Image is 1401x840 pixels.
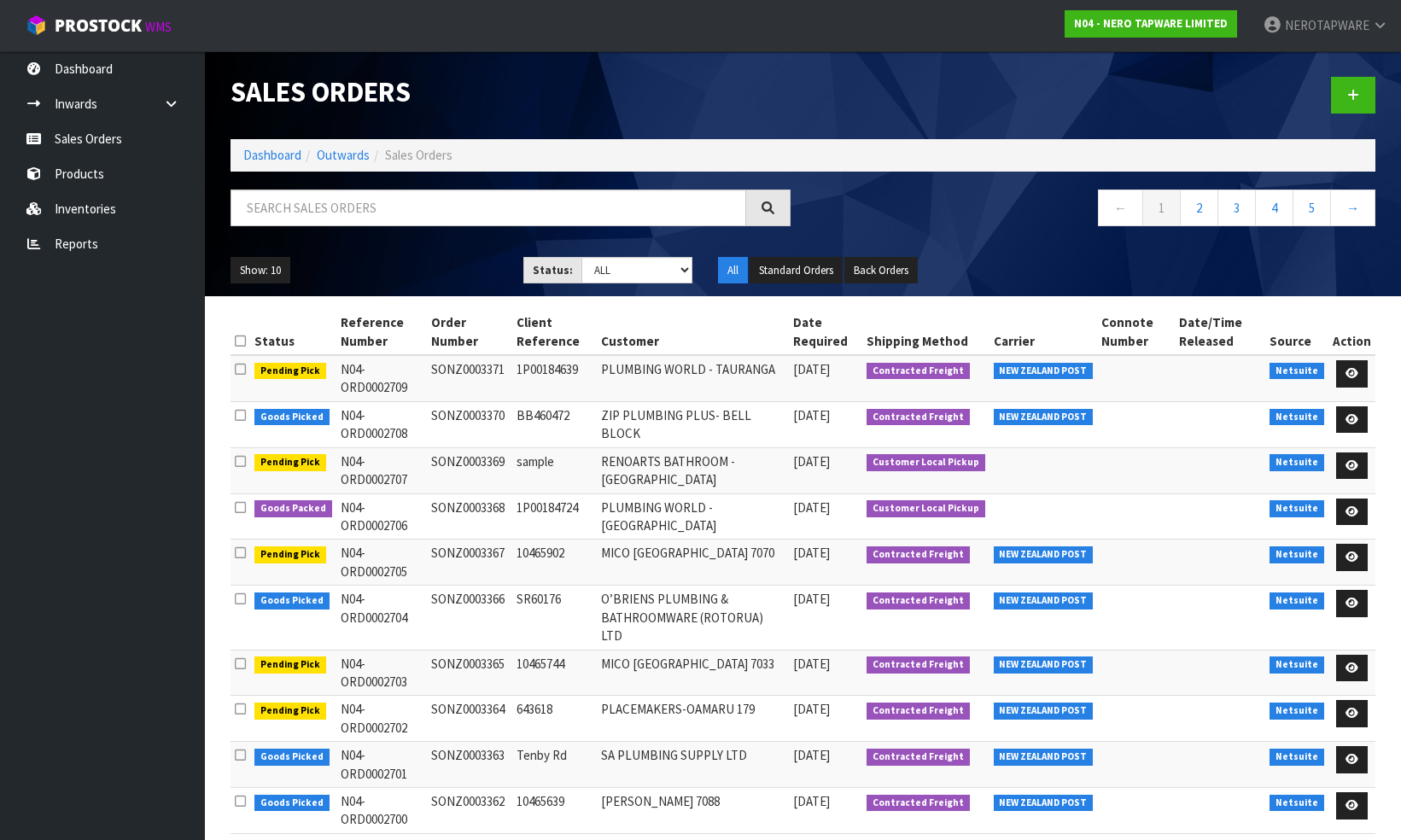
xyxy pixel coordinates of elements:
span: Netsuite [1270,795,1324,812]
td: N04-ORD0002700 [336,788,427,834]
a: 4 [1255,190,1293,226]
td: 643618 [512,696,597,742]
span: NEW ZEALAND POST [994,409,1094,426]
a: 5 [1293,190,1331,226]
td: PLUMBING WORLD - TAURANGA [597,355,788,401]
td: O’BRIENS PLUMBING & BATHROOMWARE (ROTORUA) LTD [597,586,788,650]
td: N04-ORD0002706 [336,493,427,540]
span: Contracted Freight [867,409,970,426]
strong: N04 - NERO TAPWARE LIMITED [1074,16,1228,31]
td: 10465639 [512,788,597,834]
td: BB460472 [512,401,597,447]
th: Carrier [989,309,1098,355]
span: Pending Pick [254,546,326,563]
a: Dashboard [243,147,301,163]
span: NEW ZEALAND POST [994,795,1094,812]
td: sample [512,447,597,493]
td: SONZ0003368 [427,493,512,540]
span: Netsuite [1270,409,1324,426]
td: N04-ORD0002702 [336,696,427,742]
span: Goods Picked [254,749,330,766]
span: Customer Local Pickup [867,454,985,471]
td: MICO [GEOGRAPHIC_DATA] 7070 [597,540,788,586]
td: SONZ0003370 [427,401,512,447]
span: ProStock [55,15,142,37]
span: NEROTAPWARE [1285,17,1369,33]
span: Netsuite [1270,592,1324,610]
th: Client Reference [512,309,597,355]
button: Back Orders [844,257,918,284]
td: MICO [GEOGRAPHIC_DATA] 7033 [597,650,788,696]
td: SONZ0003364 [427,696,512,742]
td: N04-ORD0002701 [336,742,427,788]
td: SONZ0003365 [427,650,512,696]
span: [DATE] [793,361,830,377]
td: N04-ORD0002708 [336,401,427,447]
td: 10465902 [512,540,597,586]
td: PLUMBING WORLD - [GEOGRAPHIC_DATA] [597,493,788,540]
td: ZIP PLUMBING PLUS- BELL BLOCK [597,401,788,447]
td: RENOARTS BATHROOM - [GEOGRAPHIC_DATA] [597,447,788,493]
td: SONZ0003367 [427,540,512,586]
td: N04-ORD0002707 [336,447,427,493]
span: [DATE] [793,793,830,809]
span: [DATE] [793,747,830,763]
td: SONZ0003371 [427,355,512,401]
span: Netsuite [1270,454,1324,471]
span: Pending Pick [254,703,326,720]
span: NEW ZEALAND POST [994,656,1094,674]
span: Netsuite [1270,363,1324,380]
span: Contracted Freight [867,703,970,720]
td: PLACEMAKERS-OAMARU 179 [597,696,788,742]
span: Contracted Freight [867,592,970,610]
td: SR60176 [512,586,597,650]
td: Tenby Rd [512,742,597,788]
span: Goods Packed [254,500,332,517]
span: Pending Pick [254,656,326,674]
th: Date Required [789,309,863,355]
span: Goods Picked [254,592,330,610]
span: [DATE] [793,453,830,470]
span: Contracted Freight [867,749,970,766]
span: Sales Orders [385,147,452,163]
th: Status [250,309,336,355]
th: Date/Time Released [1175,309,1266,355]
th: Shipping Method [862,309,989,355]
td: SONZ0003362 [427,788,512,834]
span: Contracted Freight [867,546,970,563]
span: Netsuite [1270,546,1324,563]
a: 1 [1142,190,1181,226]
button: Show: 10 [231,257,290,284]
span: Goods Picked [254,795,330,812]
th: Connote Number [1097,309,1175,355]
span: Netsuite [1270,749,1324,766]
td: SONZ0003363 [427,742,512,788]
td: N04-ORD0002705 [336,540,427,586]
strong: Status: [533,263,573,277]
span: NEW ZEALAND POST [994,592,1094,610]
img: cube-alt.png [26,15,47,36]
input: Search sales orders [231,190,746,226]
span: [DATE] [793,701,830,717]
span: [DATE] [793,499,830,516]
a: Outwards [317,147,370,163]
h1: Sales Orders [231,77,791,108]
span: Contracted Freight [867,795,970,812]
td: 10465744 [512,650,597,696]
button: Standard Orders [750,257,843,284]
a: 2 [1180,190,1218,226]
span: Netsuite [1270,703,1324,720]
span: Goods Picked [254,409,330,426]
td: N04-ORD0002703 [336,650,427,696]
span: Netsuite [1270,500,1324,517]
span: NEW ZEALAND POST [994,363,1094,380]
td: SA PLUMBING SUPPLY LTD [597,742,788,788]
a: → [1330,190,1375,226]
span: [DATE] [793,407,830,423]
span: Contracted Freight [867,656,970,674]
small: WMS [145,19,172,35]
td: N04-ORD0002704 [336,586,427,650]
span: NEW ZEALAND POST [994,749,1094,766]
a: ← [1098,190,1143,226]
span: Customer Local Pickup [867,500,985,517]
